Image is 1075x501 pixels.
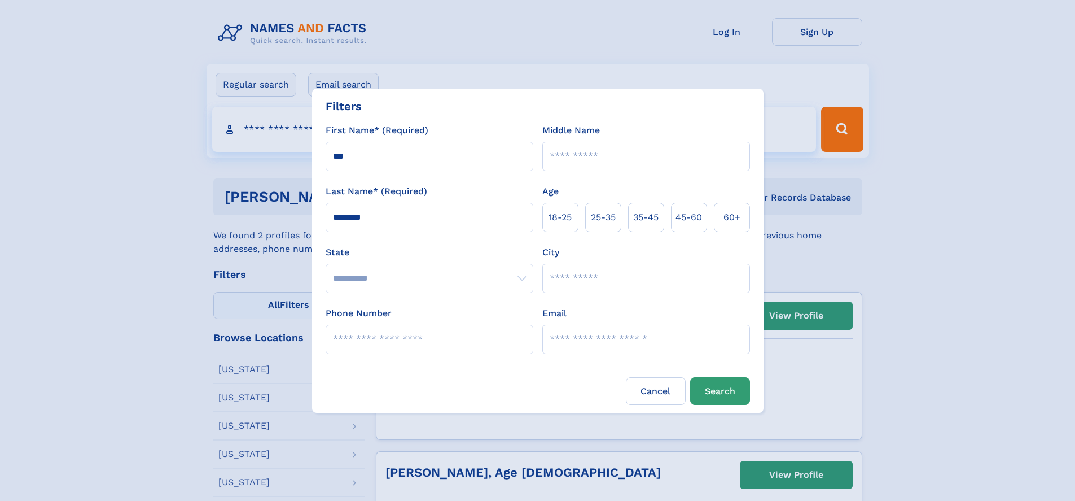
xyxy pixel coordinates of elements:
span: 35‑45 [633,211,659,224]
label: Phone Number [326,307,392,320]
label: Cancel [626,377,686,405]
label: Last Name* (Required) [326,185,427,198]
label: City [542,246,559,259]
span: 45‑60 [675,211,702,224]
button: Search [690,377,750,405]
span: 18‑25 [549,211,572,224]
label: Email [542,307,567,320]
label: Middle Name [542,124,600,137]
label: Age [542,185,559,198]
label: State [326,246,533,259]
span: 25‑35 [591,211,616,224]
span: 60+ [723,211,740,224]
label: First Name* (Required) [326,124,428,137]
div: Filters [326,98,362,115]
